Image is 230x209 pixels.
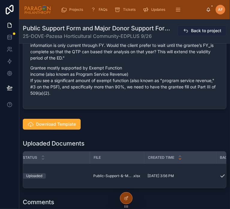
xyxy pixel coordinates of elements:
[191,28,221,34] span: Back to project
[99,7,108,12] span: FAQs
[56,3,206,16] div: scrollable content
[123,7,136,12] span: Tickets
[208,43,211,48] strong: _
[69,7,83,12] span: Projects
[23,155,37,160] span: Status
[148,155,175,160] span: Created Time
[113,4,140,15] a: Tickets
[89,4,112,15] a: FAQs
[59,4,88,15] a: Projects
[23,32,174,40] span: 25-DOVE-Pazesa Horticultural Community-EDPLUS 9/26
[30,65,219,96] p: Grantee mostly supported by Exempt Function income (also known as Program Service Revenue) If you...
[178,25,226,36] button: Back to project
[26,173,42,179] div: Uploaded
[148,174,174,178] span: [DATE] 3:56 PM
[23,198,54,206] h1: Comments
[218,7,223,12] span: AF
[24,5,51,14] img: App logo
[23,24,174,32] h1: Public Support Form and Major Donor Support Form (PSF)
[23,119,81,130] button: Download Template
[93,174,133,178] span: Public-Support-&-Major-Donor-Forms---PAZESA-Horticultural-Community
[151,7,166,12] span: Updates
[133,174,140,178] span: .xlsx
[23,139,85,148] h1: Uploaded Documents
[94,155,101,160] span: File
[141,4,170,15] a: Updates
[36,121,76,127] span: Download Template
